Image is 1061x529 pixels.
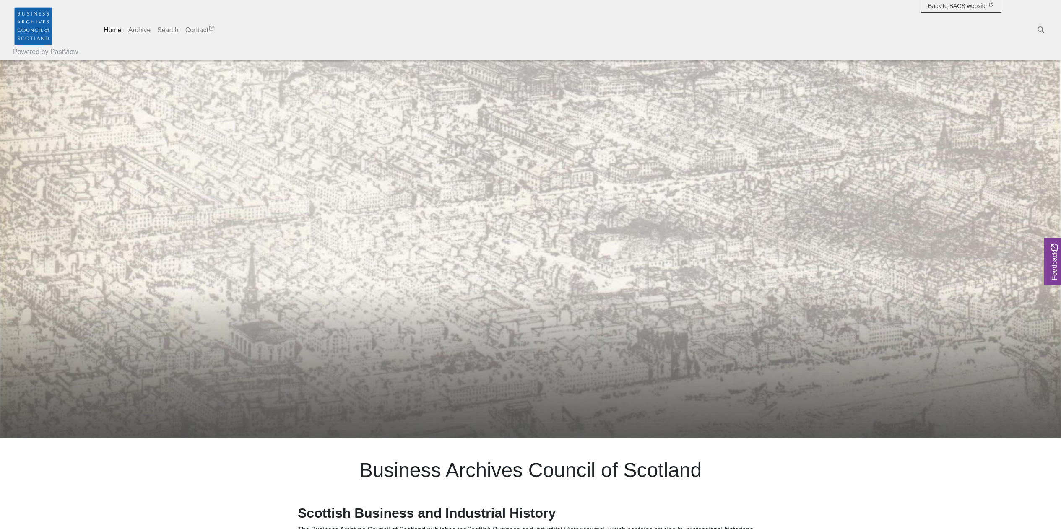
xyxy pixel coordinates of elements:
a: Archive [125,22,154,39]
h2: Scottish Business and Industrial History [298,505,763,521]
h1: Business Archives Council of Scotland [298,458,763,482]
span: Feedback [1050,244,1060,280]
a: Would you like to provide feedback? [1044,238,1061,285]
a: Business Archives Council of Scotland logo [13,3,53,48]
a: Powered by PastView [13,47,78,57]
a: Search [154,22,182,39]
a: Home [100,22,125,39]
span: Back to BACS website [928,3,987,9]
img: Business Archives Council of Scotland [13,5,53,46]
a: Contact [182,22,218,39]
